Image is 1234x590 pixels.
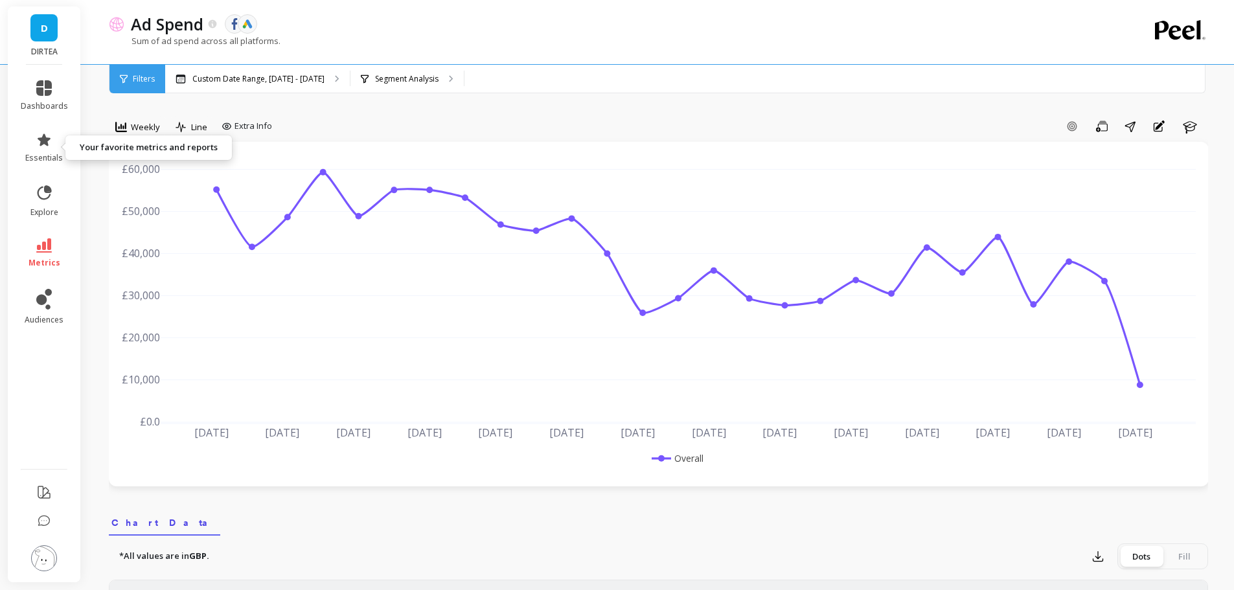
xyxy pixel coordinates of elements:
[21,101,68,111] span: dashboards
[131,121,160,133] span: Weekly
[25,315,63,325] span: audiences
[1120,546,1163,567] div: Dots
[41,21,48,36] span: D
[119,550,209,563] p: *All values are in
[109,506,1208,536] nav: Tabs
[131,13,203,35] p: Ad Spend
[111,516,218,529] span: Chart Data
[189,550,209,562] strong: GBP.
[234,120,272,133] span: Extra Info
[242,18,253,30] img: api.google.svg
[109,35,280,47] p: Sum of ad spend across all platforms.
[29,258,60,268] span: metrics
[1163,546,1205,567] div: Fill
[31,545,57,571] img: profile picture
[229,18,240,30] img: api.fb.svg
[192,74,325,84] p: Custom Date Range, [DATE] - [DATE]
[21,47,68,57] p: DIRTEA
[30,207,58,218] span: explore
[191,121,207,133] span: Line
[109,16,124,32] img: header icon
[25,153,63,163] span: essentials
[133,74,155,84] span: Filters
[375,74,439,84] p: Segment Analysis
